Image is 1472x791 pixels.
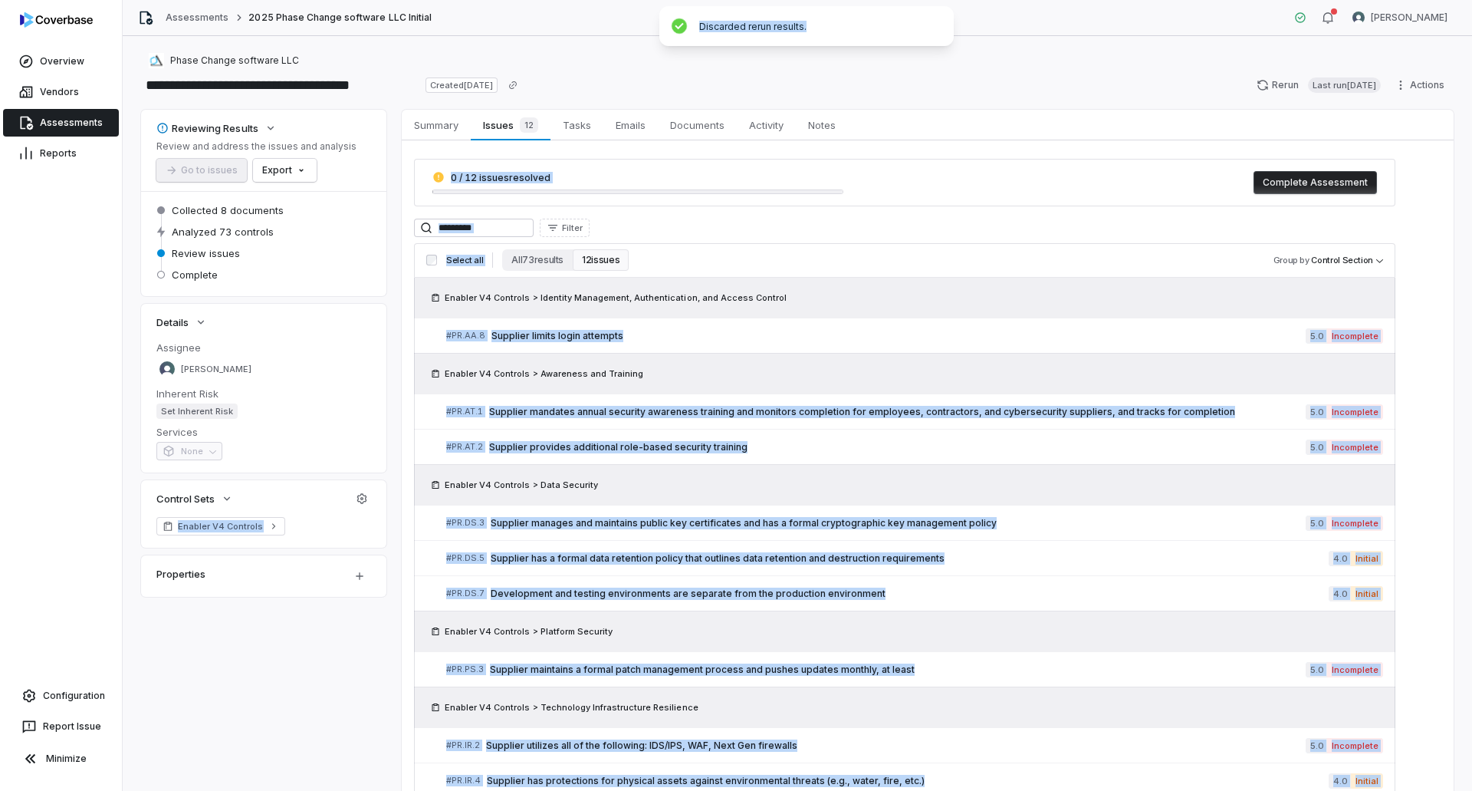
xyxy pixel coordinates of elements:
span: Activity [743,115,790,135]
a: #PR.DS.5Supplier has a formal data retention policy that outlines data retention and destruction ... [446,541,1383,575]
span: Supplier limits login attempts [491,330,1306,342]
span: 5.0 [1306,662,1327,677]
a: Vendors [3,78,119,106]
span: Details [156,315,189,329]
img: logo-D7KZi-bG.svg [20,12,93,28]
span: Enabler V4 Controls > Awareness and Training [445,367,643,380]
span: Emails [609,115,652,135]
span: Group by [1273,255,1309,265]
button: Minimize [6,743,116,774]
span: Tasks [557,115,597,135]
a: #PR.AT.2Supplier provides additional role-based security training5.0Incomplete [446,430,1383,464]
button: Report Issue [6,713,116,740]
span: Enabler V4 Controls [178,520,264,532]
a: #PR.AA.8Supplier limits login attempts5.0Incomplete [446,318,1383,353]
a: Overview [3,48,119,75]
span: 5.0 [1306,516,1327,531]
dt: Inherent Risk [156,387,371,400]
span: Review issues [172,246,240,260]
a: #PR.DS.7Development and testing environments are separate from the production environment4.0Initial [446,576,1383,611]
button: Copy link [499,71,527,99]
span: Enabler V4 Controls > Identity Management, Authentication, and Access Control [445,292,787,304]
span: Supplier provides additional role-based security training [489,441,1306,453]
span: Select all [446,255,483,266]
span: Notes [802,115,842,135]
span: Supplier utilizes all of the following: IDS/IPS, WAF, Next Gen firewalls [486,740,1306,752]
a: Reports [3,140,119,167]
span: 5.0 [1306,738,1327,753]
a: Assessments [166,12,228,24]
span: [PERSON_NAME] [1371,12,1447,24]
span: 5.0 [1306,404,1327,420]
button: Details [152,308,212,336]
dt: Services [156,425,371,439]
span: 2025 Phase Change software LLC Initial [248,12,432,24]
span: Incomplete [1327,328,1383,344]
span: 0 / 12 issues resolved [451,172,550,183]
span: Enabler V4 Controls > Data Security [445,479,598,491]
span: Supplier has a formal data retention policy that outlines data retention and destruction requirem... [491,552,1329,565]
a: Enabler V4 Controls [156,517,285,536]
button: Reviewing Results [152,114,281,142]
button: 12 issues [573,249,629,271]
span: [PERSON_NAME] [181,364,251,375]
span: 5.0 [1306,440,1327,455]
span: # PR.DS.3 [446,517,485,529]
div: Reviewing Results [156,121,258,135]
span: # PR.DS.5 [446,552,485,564]
span: Filter [562,222,583,234]
span: Incomplete [1327,738,1383,753]
span: Supplier manages and maintains public key certificates and has a formal cryptographic key managem... [491,517,1306,529]
span: Complete [172,268,218,282]
span: Created [DATE] [426,77,498,93]
button: Export [253,159,317,182]
span: # PR.IR.4 [446,775,481,786]
span: Supplier mandates annual security awareness training and monitors completion for employees, contr... [489,406,1306,418]
button: Complete Assessment [1253,171,1377,194]
span: # PR.IR.2 [446,740,480,751]
span: Documents [664,115,731,135]
span: # PR.AT.1 [446,406,483,417]
span: 12 [520,117,538,133]
span: 4.0 [1329,773,1351,789]
span: Initial [1351,551,1383,566]
span: 4.0 [1329,586,1351,601]
img: REKHA KOTHANDARAMAN avatar [159,361,175,377]
span: Analyzed 73 controls [172,225,274,239]
dt: Assignee [156,341,371,354]
button: https://phasechange.ai/Phase Change software LLC [144,47,304,74]
button: Control Sets [152,485,238,513]
span: Issues [477,114,544,136]
span: # PR.PS.3 [446,664,484,675]
span: Incomplete [1327,662,1383,677]
span: Incomplete [1327,516,1383,531]
a: Configuration [6,682,116,710]
span: Last run [DATE] [1308,77,1381,93]
span: 4.0 [1329,551,1351,566]
span: Control Sets [156,492,215,506]
a: #PR.AT.1Supplier mandates annual security awareness training and monitors completion for employee... [446,394,1383,429]
span: Supplier maintains a formal patch management process and pushes updates monthly, at least [490,664,1306,676]
span: Incomplete [1327,440,1383,455]
span: Initial [1351,773,1383,789]
span: Set Inherent Risk [156,404,238,419]
span: Collected 8 documents [172,203,284,217]
span: Development and testing environments are separate from the production environment [491,588,1329,600]
span: Phase Change software LLC [170,54,299,67]
input: Select all [426,255,437,265]
a: #PR.DS.3Supplier manages and maintains public key certificates and has a formal cryptographic key... [446,506,1383,540]
button: RerunLast run[DATE] [1247,74,1390,97]
a: Assessments [3,109,119,137]
button: All 73 results [502,249,573,271]
span: Initial [1351,586,1383,601]
span: Discarded rerun results. [699,21,807,32]
p: Review and address the issues and analysis [156,140,356,153]
button: Actions [1390,74,1454,97]
span: 5.0 [1306,328,1327,344]
img: Nic Weilbacher avatar [1352,12,1365,24]
button: Filter [540,219,590,237]
span: Incomplete [1327,404,1383,420]
span: # PR.AA.8 [446,330,485,341]
span: Enabler V4 Controls > Platform Security [445,625,613,638]
button: Nic Weilbacher avatar[PERSON_NAME] [1343,6,1457,29]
